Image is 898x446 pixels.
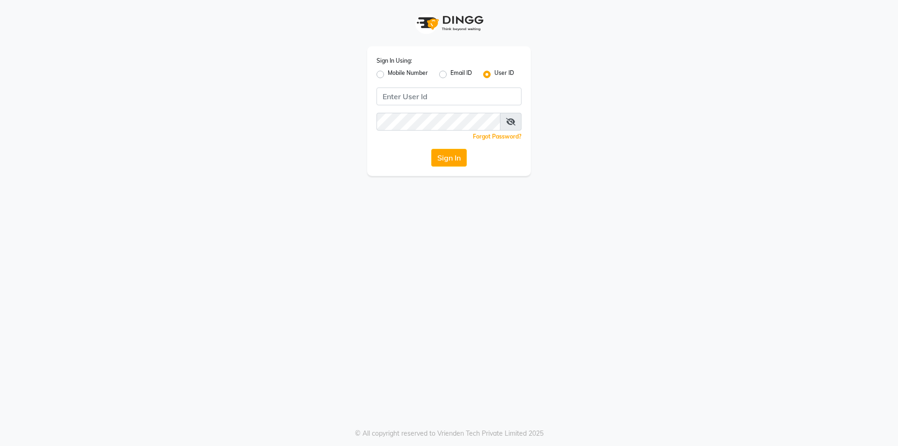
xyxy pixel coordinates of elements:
button: Sign In [431,149,467,167]
label: Email ID [450,69,472,80]
label: Sign In Using: [377,57,412,65]
label: User ID [494,69,514,80]
img: logo1.svg [412,9,486,37]
input: Username [377,113,500,131]
input: Username [377,88,521,105]
a: Forgot Password? [473,133,521,140]
label: Mobile Number [388,69,428,80]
